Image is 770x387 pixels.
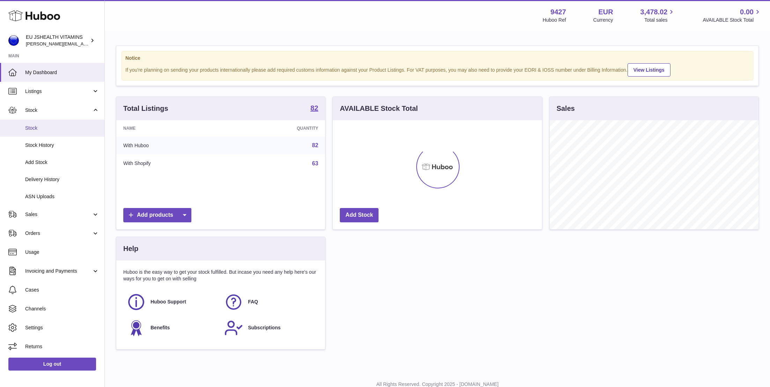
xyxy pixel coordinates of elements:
span: Sales [25,211,92,218]
p: Huboo is the easy way to get your stock fulfilled. But incase you need any help here's our ways f... [123,269,318,282]
span: Settings [25,324,99,331]
h3: AVAILABLE Stock Total [340,104,418,113]
a: Log out [8,358,96,370]
a: 82 [312,142,318,148]
span: ASN Uploads [25,193,99,200]
span: Stock [25,107,92,114]
span: Orders [25,230,92,237]
span: Subscriptions [248,324,280,331]
h3: Sales [557,104,575,113]
span: Delivery History [25,176,99,183]
div: EU JSHEALTH VITAMINS [26,34,89,47]
span: Total sales [644,17,675,23]
a: 82 [310,105,318,113]
a: 63 [312,160,318,166]
div: Currency [593,17,613,23]
th: Quantity [229,120,325,136]
span: My Dashboard [25,69,99,76]
span: Huboo Support [151,299,186,305]
span: Benefits [151,324,170,331]
td: With Huboo [116,136,229,155]
span: [PERSON_NAME][EMAIL_ADDRESS][DOMAIN_NAME] [26,41,140,46]
span: Invoicing and Payments [25,268,92,274]
strong: 9427 [550,7,566,17]
div: Huboo Ref [543,17,566,23]
span: Channels [25,306,99,312]
span: Stock History [25,142,99,149]
a: Add products [123,208,191,222]
td: With Shopify [116,155,229,173]
span: Usage [25,249,99,256]
a: 0.00 AVAILABLE Stock Total [703,7,762,23]
a: Subscriptions [224,318,315,337]
span: Stock [25,125,99,131]
a: 3,478.02 Total sales [640,7,676,23]
span: 3,478.02 [640,7,668,17]
a: Benefits [127,318,217,337]
a: Add Stock [340,208,379,222]
a: Huboo Support [127,293,217,311]
span: FAQ [248,299,258,305]
span: AVAILABLE Stock Total [703,17,762,23]
div: If you're planning on sending your products internationally please add required customs informati... [125,62,749,77]
a: FAQ [224,293,315,311]
a: View Listings [628,63,670,77]
h3: Total Listings [123,104,168,113]
strong: Notice [125,55,749,62]
img: laura@jessicasepel.com [8,35,19,46]
span: Returns [25,343,99,350]
span: 0.00 [740,7,754,17]
span: Listings [25,88,92,95]
strong: 82 [310,105,318,112]
h3: Help [123,244,138,253]
th: Name [116,120,229,136]
span: Cases [25,287,99,293]
strong: EUR [598,7,613,17]
span: Add Stock [25,159,99,166]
